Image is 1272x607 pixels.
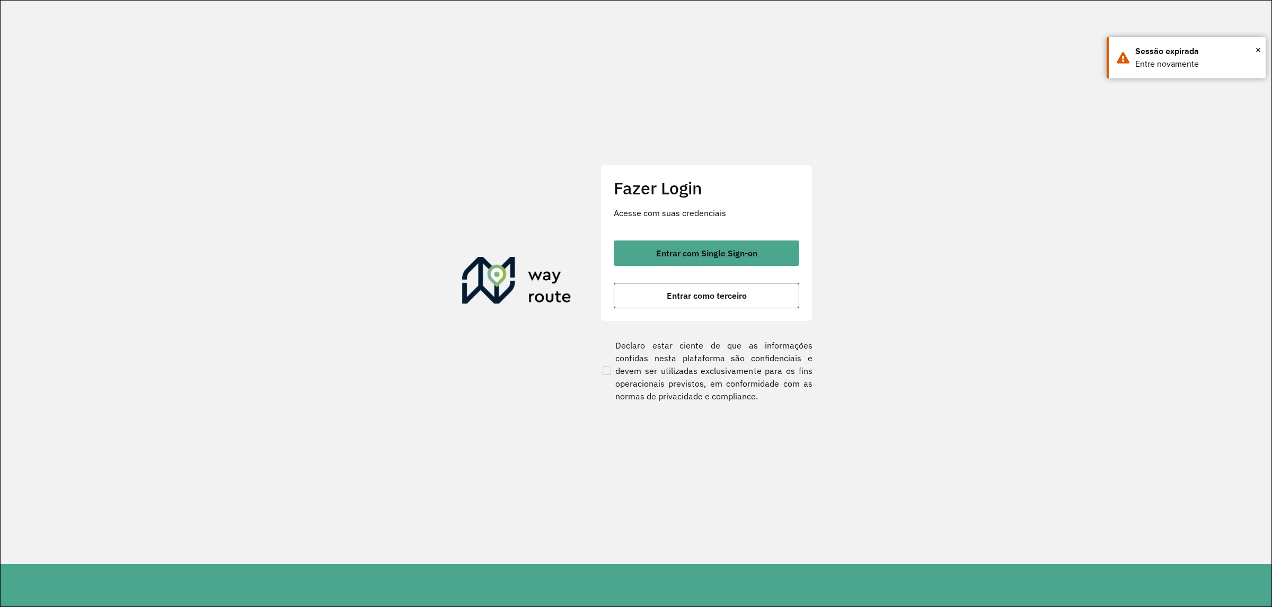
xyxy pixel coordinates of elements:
[600,339,812,403] label: Declaro estar ciente de que as informações contidas nesta plataforma são confidenciais e devem se...
[614,240,799,266] button: button
[614,207,799,219] p: Acesse com suas credenciais
[614,178,799,198] h2: Fazer Login
[462,257,571,308] img: Roteirizador AmbevTech
[614,283,799,308] button: button
[1256,42,1261,58] button: Close
[1135,45,1258,58] div: Sessão expirada
[656,249,757,257] span: Entrar com Single Sign-on
[667,291,747,300] span: Entrar como terceiro
[1135,58,1258,70] div: Entre novamente
[1256,42,1261,58] span: ×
